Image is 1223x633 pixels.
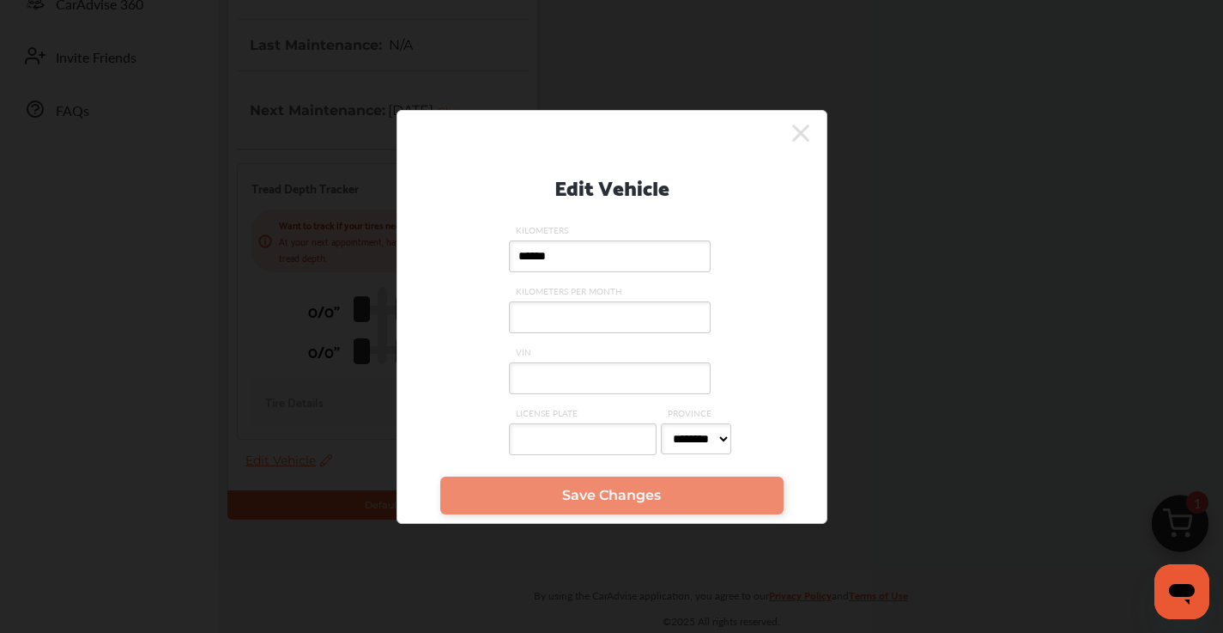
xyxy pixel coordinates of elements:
[509,423,657,455] input: LICENSE PLATE
[1154,564,1209,619] iframe: Button to launch messaging window
[440,477,784,514] a: Save Changes
[509,285,715,297] span: KILOMETERS PER MONTH
[509,362,711,394] input: VIN
[509,240,711,272] input: KILOMETERS
[562,487,661,503] span: Save Changes
[509,301,711,333] input: KILOMETERS PER MONTH
[661,407,736,419] span: PROVINCE
[509,407,661,419] span: LICENSE PLATE
[554,168,669,204] p: Edit Vehicle
[509,224,715,236] span: KILOMETERS
[661,423,731,454] select: PROVINCE
[509,346,715,358] span: VIN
